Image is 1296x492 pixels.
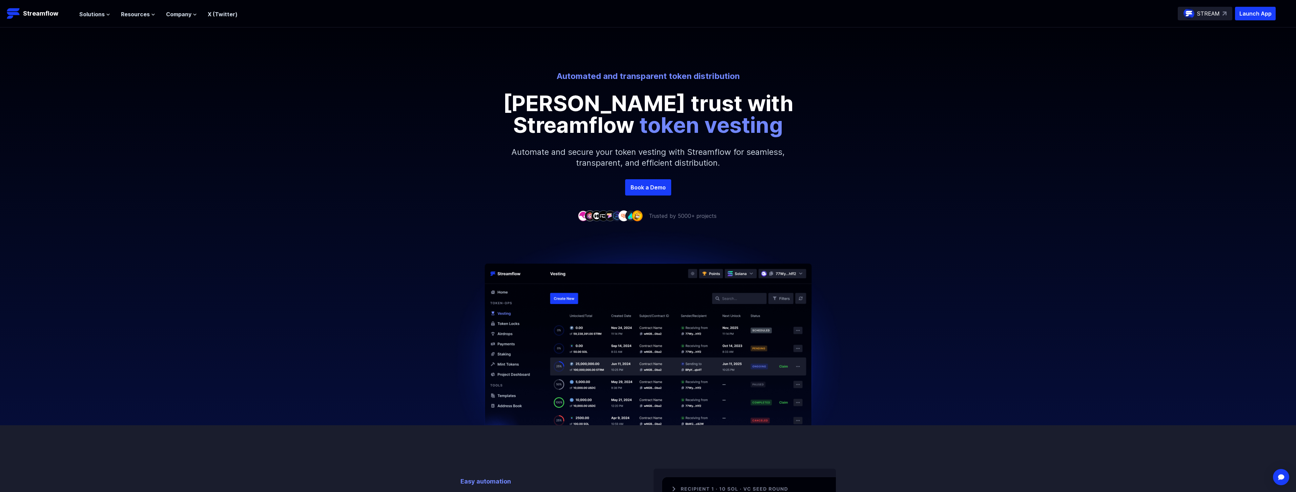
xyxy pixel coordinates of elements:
[1197,9,1220,18] p: STREAM
[440,220,856,425] img: Hero Image
[598,210,609,221] img: company-4
[591,210,602,221] img: company-3
[649,212,717,220] p: Trusted by 5000+ projects
[612,210,622,221] img: company-6
[79,10,105,18] span: Solutions
[496,93,801,136] p: [PERSON_NAME] trust with Streamflow
[584,210,595,221] img: company-2
[460,71,836,82] p: Automated and transparent token distribution
[166,10,191,18] span: Company
[460,477,632,486] p: Easy automation
[1235,7,1276,20] button: Launch App
[7,7,73,20] a: Streamflow
[625,210,636,221] img: company-8
[625,179,671,196] a: Book a Demo
[23,9,58,18] p: Streamflow
[121,10,155,18] button: Resources
[1178,7,1232,20] a: STREAM
[632,210,643,221] img: company-9
[605,210,616,221] img: company-5
[166,10,197,18] button: Company
[618,210,629,221] img: company-7
[7,7,20,20] img: Streamflow Logo
[578,210,589,221] img: company-1
[79,10,110,18] button: Solutions
[639,112,783,138] span: token vesting
[1184,8,1194,19] img: streamflow-logo-circle.png
[1222,12,1227,16] img: top-right-arrow.svg
[502,136,794,179] p: Automate and secure your token vesting with Streamflow for seamless, transparent, and efficient d...
[208,11,238,18] a: X (Twitter)
[1273,469,1289,485] div: Open Intercom Messenger
[121,10,150,18] span: Resources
